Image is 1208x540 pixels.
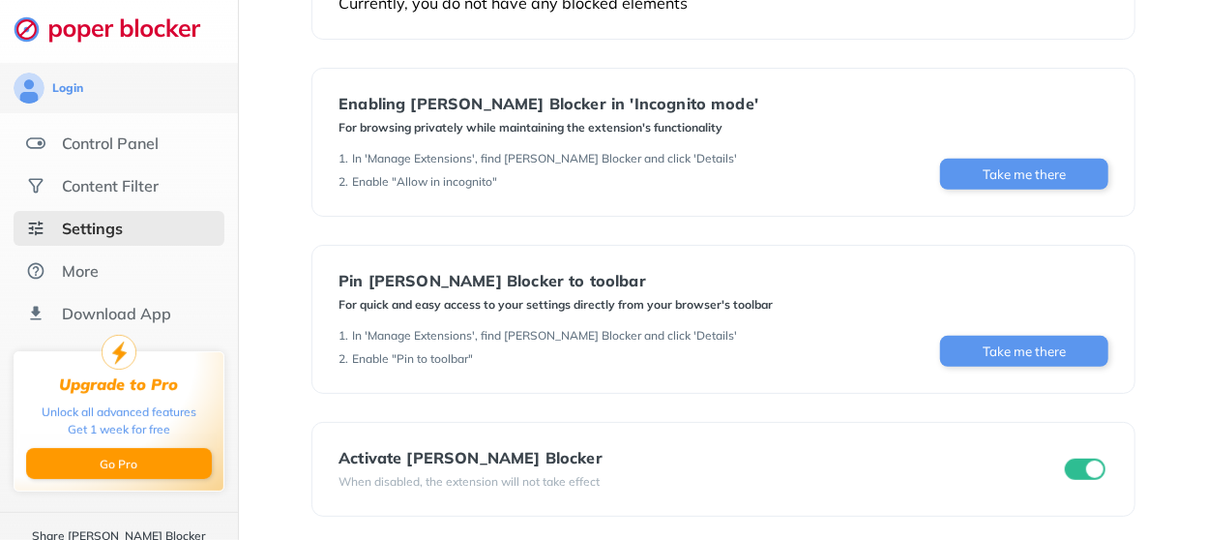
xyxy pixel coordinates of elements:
[102,335,136,370] img: upgrade-to-pro.svg
[42,404,196,421] div: Unlock all advanced features
[339,297,773,313] div: For quick and easy access to your settings directly from your browser's toolbar
[940,336,1108,367] button: Take me there
[352,328,737,344] div: In 'Manage Extensions', find [PERSON_NAME] Blocker and click 'Details'
[26,219,45,238] img: settings-selected.svg
[339,474,603,490] div: When disabled, the extension will not take effect
[62,304,171,323] div: Download App
[339,95,758,112] div: Enabling [PERSON_NAME] Blocker in 'Incognito mode'
[26,304,45,323] img: download-app.svg
[62,261,99,281] div: More
[940,159,1108,190] button: Take me there
[26,448,212,479] button: Go Pro
[339,351,348,367] div: 2 .
[52,80,83,96] div: Login
[339,449,603,466] div: Activate [PERSON_NAME] Blocker
[26,176,45,195] img: social.svg
[68,421,170,438] div: Get 1 week for free
[339,174,348,190] div: 2 .
[60,375,179,394] div: Upgrade to Pro
[26,261,45,281] img: about.svg
[14,15,221,43] img: logo-webpage.svg
[62,176,159,195] div: Content Filter
[26,134,45,153] img: features.svg
[62,219,123,238] div: Settings
[14,73,44,104] img: avatar.svg
[339,272,773,289] div: Pin [PERSON_NAME] Blocker to toolbar
[339,151,348,166] div: 1 .
[339,328,348,344] div: 1 .
[352,174,497,190] div: Enable "Allow in incognito"
[352,351,473,367] div: Enable "Pin to toolbar"
[62,134,159,153] div: Control Panel
[352,151,737,166] div: In 'Manage Extensions', find [PERSON_NAME] Blocker and click 'Details'
[339,120,758,135] div: For browsing privately while maintaining the extension's functionality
